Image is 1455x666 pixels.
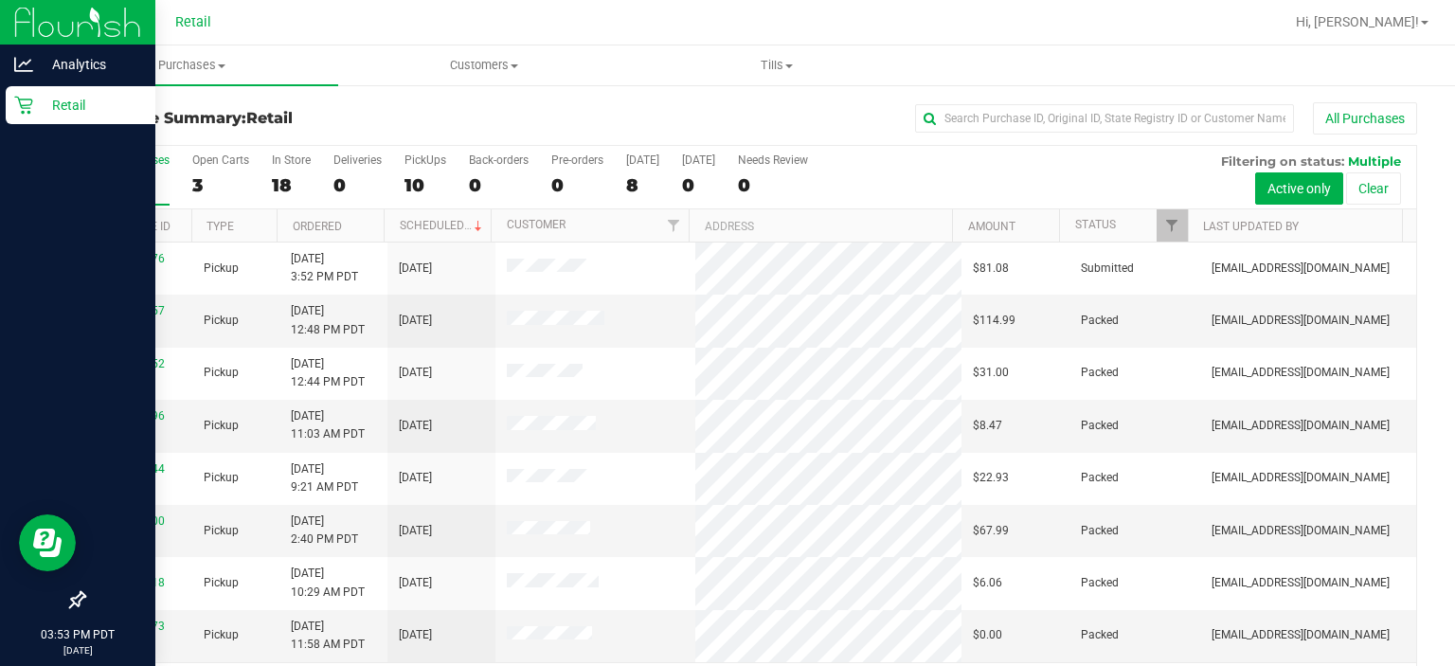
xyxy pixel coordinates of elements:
[83,110,528,127] h3: Purchase Summary:
[399,364,432,382] span: [DATE]
[246,109,293,127] span: Retail
[204,312,239,330] span: Pickup
[682,153,715,167] div: [DATE]
[973,626,1002,644] span: $0.00
[339,57,630,74] span: Customers
[1081,522,1119,540] span: Packed
[1313,102,1417,135] button: All Purchases
[45,45,338,85] a: Purchases
[9,626,147,643] p: 03:53 PM PDT
[399,522,432,540] span: [DATE]
[291,302,365,338] span: [DATE] 12:48 PM PDT
[626,153,659,167] div: [DATE]
[626,174,659,196] div: 8
[973,312,1015,330] span: $114.99
[14,96,33,115] inline-svg: Retail
[1221,153,1344,169] span: Filtering on status:
[33,53,147,76] p: Analytics
[738,174,808,196] div: 0
[204,260,239,278] span: Pickup
[631,57,922,74] span: Tills
[1081,469,1119,487] span: Packed
[291,513,358,549] span: [DATE] 2:40 PM PDT
[33,94,147,117] p: Retail
[192,174,249,196] div: 3
[399,417,432,435] span: [DATE]
[1212,469,1390,487] span: [EMAIL_ADDRESS][DOMAIN_NAME]
[915,104,1294,133] input: Search Purchase ID, Original ID, State Registry ID or Customer Name...
[19,514,76,571] iframe: Resource center
[204,626,239,644] span: Pickup
[175,14,211,30] span: Retail
[272,174,311,196] div: 18
[291,460,358,496] span: [DATE] 9:21 AM PDT
[204,522,239,540] span: Pickup
[291,565,365,601] span: [DATE] 10:29 AM PDT
[204,469,239,487] span: Pickup
[973,574,1002,592] span: $6.06
[630,45,923,85] a: Tills
[973,469,1009,487] span: $22.93
[399,469,432,487] span: [DATE]
[207,220,234,233] a: Type
[973,417,1002,435] span: $8.47
[682,174,715,196] div: 0
[1212,626,1390,644] span: [EMAIL_ADDRESS][DOMAIN_NAME]
[1212,574,1390,592] span: [EMAIL_ADDRESS][DOMAIN_NAME]
[657,209,689,242] a: Filter
[291,407,365,443] span: [DATE] 11:03 AM PDT
[968,220,1015,233] a: Amount
[192,153,249,167] div: Open Carts
[1157,209,1188,242] a: Filter
[400,219,486,232] a: Scheduled
[1081,312,1119,330] span: Packed
[1212,260,1390,278] span: [EMAIL_ADDRESS][DOMAIN_NAME]
[404,153,446,167] div: PickUps
[9,643,147,657] p: [DATE]
[1346,172,1401,205] button: Clear
[1212,417,1390,435] span: [EMAIL_ADDRESS][DOMAIN_NAME]
[399,312,432,330] span: [DATE]
[1075,218,1116,231] a: Status
[291,250,358,286] span: [DATE] 3:52 PM PDT
[293,220,342,233] a: Ordered
[404,174,446,196] div: 10
[1296,14,1419,29] span: Hi, [PERSON_NAME]!
[973,364,1009,382] span: $31.00
[399,260,432,278] span: [DATE]
[399,626,432,644] span: [DATE]
[45,57,338,74] span: Purchases
[1212,312,1390,330] span: [EMAIL_ADDRESS][DOMAIN_NAME]
[1081,364,1119,382] span: Packed
[1255,172,1343,205] button: Active only
[204,364,239,382] span: Pickup
[204,417,239,435] span: Pickup
[1212,364,1390,382] span: [EMAIL_ADDRESS][DOMAIN_NAME]
[333,153,382,167] div: Deliveries
[507,218,566,231] a: Customer
[14,55,33,74] inline-svg: Analytics
[1081,260,1134,278] span: Submitted
[1081,626,1119,644] span: Packed
[551,153,603,167] div: Pre-orders
[469,174,529,196] div: 0
[291,355,365,391] span: [DATE] 12:44 PM PDT
[1203,220,1299,233] a: Last Updated By
[469,153,529,167] div: Back-orders
[1081,574,1119,592] span: Packed
[973,260,1009,278] span: $81.08
[1212,522,1390,540] span: [EMAIL_ADDRESS][DOMAIN_NAME]
[551,174,603,196] div: 0
[1081,417,1119,435] span: Packed
[338,45,631,85] a: Customers
[689,209,952,243] th: Address
[333,174,382,196] div: 0
[973,522,1009,540] span: $67.99
[272,153,311,167] div: In Store
[399,574,432,592] span: [DATE]
[204,574,239,592] span: Pickup
[291,618,365,654] span: [DATE] 11:58 AM PDT
[738,153,808,167] div: Needs Review
[1348,153,1401,169] span: Multiple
